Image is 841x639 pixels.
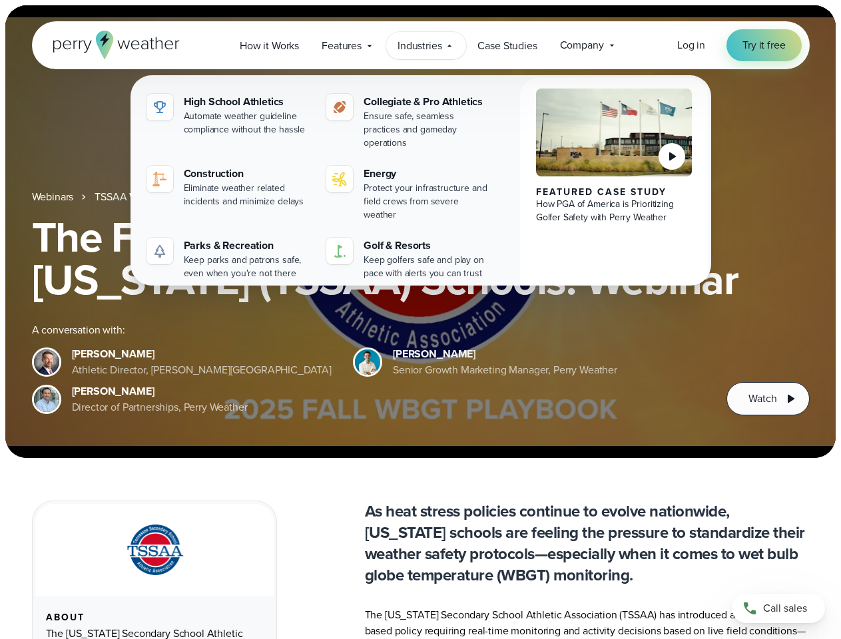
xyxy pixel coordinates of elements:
div: [PERSON_NAME] [72,383,248,399]
span: Case Studies [477,38,537,54]
nav: Breadcrumb [32,189,810,205]
div: How PGA of America is Prioritizing Golfer Safety with Perry Weather [536,198,693,224]
a: Log in [677,37,705,53]
img: construction perry weather [152,171,168,187]
img: PGA of America, Frisco Campus [536,89,693,176]
a: construction perry weather Construction Eliminate weather related incidents and minimize delays [141,160,316,214]
img: Spencer Patton, Perry Weather [355,349,380,375]
h1: The Fall WBGT Playbook for [US_STATE] (TSSAA) Schools: Webinar [32,216,810,301]
div: Featured Case Study [536,187,693,198]
div: Parks & Recreation [184,238,311,254]
div: Automate weather guideline compliance without the hassle [184,110,311,136]
img: Brian Wyatt [34,349,59,375]
a: Energy Protect your infrastructure and field crews from severe weather [321,160,496,227]
a: Golf & Resorts Keep golfers safe and play on pace with alerts you can trust [321,232,496,286]
span: Industries [398,38,441,54]
div: Keep golfers safe and play on pace with alerts you can trust [364,254,491,280]
img: golf-iconV2.svg [332,243,348,259]
img: TSSAA-Tennessee-Secondary-School-Athletic-Association.svg [110,520,199,580]
div: Eliminate weather related incidents and minimize delays [184,182,311,208]
span: Company [560,37,604,53]
a: Try it free [726,29,801,61]
div: Energy [364,166,491,182]
button: Watch [726,382,809,415]
a: Case Studies [466,32,548,59]
a: How it Works [228,32,310,59]
img: proathletics-icon@2x-1.svg [332,99,348,115]
a: Parks & Recreation Keep parks and patrons safe, even when you're not there [141,232,316,286]
div: Athletic Director, [PERSON_NAME][GEOGRAPHIC_DATA] [72,362,332,378]
div: High School Athletics [184,94,311,110]
span: Watch [748,391,776,407]
div: Collegiate & Pro Athletics [364,94,491,110]
img: energy-icon@2x-1.svg [332,171,348,187]
div: [PERSON_NAME] [393,346,617,362]
div: Construction [184,166,311,182]
a: PGA of America, Frisco Campus Featured Case Study How PGA of America is Prioritizing Golfer Safet... [520,78,708,296]
a: Collegiate & Pro Athletics Ensure safe, seamless practices and gameday operations [321,89,496,155]
div: About [46,612,263,623]
img: Jeff Wood [34,387,59,412]
div: Protect your infrastructure and field crews from severe weather [364,182,491,222]
div: Senior Growth Marketing Manager, Perry Weather [393,362,617,378]
span: How it Works [240,38,299,54]
div: A conversation with: [32,322,706,338]
img: parks-icon-grey.svg [152,243,168,259]
a: Webinars [32,189,74,205]
a: High School Athletics Automate weather guideline compliance without the hassle [141,89,316,142]
a: TSSAA WBGT Fall Playbook [95,189,221,205]
span: Try it free [742,37,785,53]
a: Call sales [732,594,825,623]
div: [PERSON_NAME] [72,346,332,362]
div: Director of Partnerships, Perry Weather [72,399,248,415]
div: Golf & Resorts [364,238,491,254]
div: Ensure safe, seamless practices and gameday operations [364,110,491,150]
p: As heat stress policies continue to evolve nationwide, [US_STATE] schools are feeling the pressur... [365,501,810,586]
div: Keep parks and patrons safe, even when you're not there [184,254,311,280]
img: highschool-icon.svg [152,99,168,115]
span: Call sales [763,600,807,616]
span: Features [322,38,362,54]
